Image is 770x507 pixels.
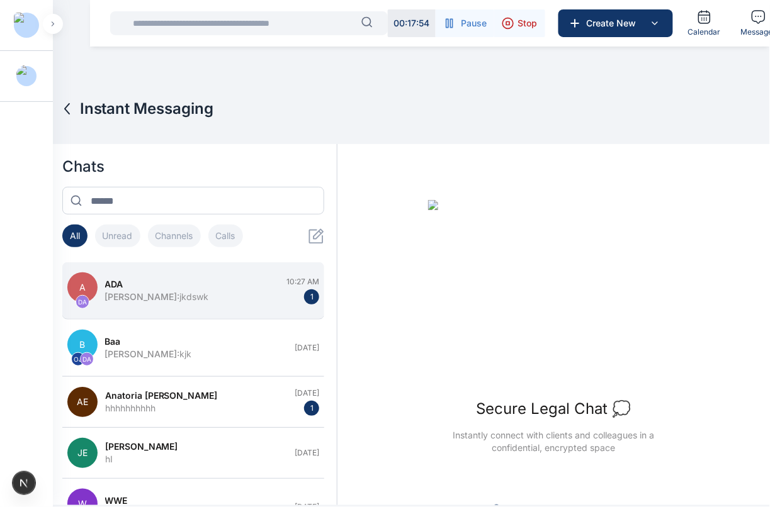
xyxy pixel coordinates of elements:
img: Profile [16,65,37,87]
h3: Secure Legal Chat 💭 [477,399,631,419]
button: Calls [208,225,243,247]
span: Stop [518,17,538,30]
span: WWE [105,494,128,507]
button: All [62,225,88,247]
button: Stop [494,9,545,37]
button: Channels [148,225,201,247]
p: 00 : 17 : 54 [394,17,430,30]
span: Anatoria [PERSON_NAME] [105,389,218,402]
span: DA [76,296,89,308]
button: Profile [16,66,37,86]
span: baa [105,335,121,348]
button: Logo [10,15,43,35]
div: kjk [105,348,288,360]
button: ADAADA[PERSON_NAME]:jkdswk10:27 AM1 [62,262,325,320]
button: AEAnatoria [PERSON_NAME]hhhhhhhhhh[DATE]1 [62,377,325,428]
span: [PERSON_NAME] [105,440,178,453]
span: B [67,330,98,360]
span: [DATE] [295,448,319,458]
span: AE [67,387,98,417]
div: hI [105,453,288,465]
span: 1 [304,289,319,304]
button: Create New [558,9,673,37]
img: Logo [14,13,39,38]
div: hhhhhhhhhh [105,402,288,415]
span: Pause [461,17,487,30]
span: 1 [304,401,319,416]
span: JE [67,438,98,468]
span: Calendar [688,27,721,37]
span: [DATE] [295,388,319,398]
div: jkdswk [105,291,280,303]
span: Instant Messaging [80,99,214,119]
a: Calendar [683,4,726,42]
img: No Open Chat [428,200,680,389]
button: Pause [436,9,494,37]
h2: Chats [62,157,325,177]
button: Unread [95,225,140,247]
span: DA [81,353,93,365]
button: JE[PERSON_NAME]hI[DATE] [62,428,325,479]
button: BOJDAbaa[PERSON_NAME]:kjk[DATE] [62,320,325,377]
span: OJ [72,353,84,365]
span: A [67,272,98,303]
span: [PERSON_NAME] : [105,348,180,359]
span: Instantly connect with clients and colleagues in a confidential, encrypted space [446,429,662,454]
span: ADA [105,278,123,291]
span: 10:27 AM [286,277,319,287]
span: [DATE] [295,343,319,353]
span: [PERSON_NAME] : [105,291,180,302]
span: Create New [582,17,647,30]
